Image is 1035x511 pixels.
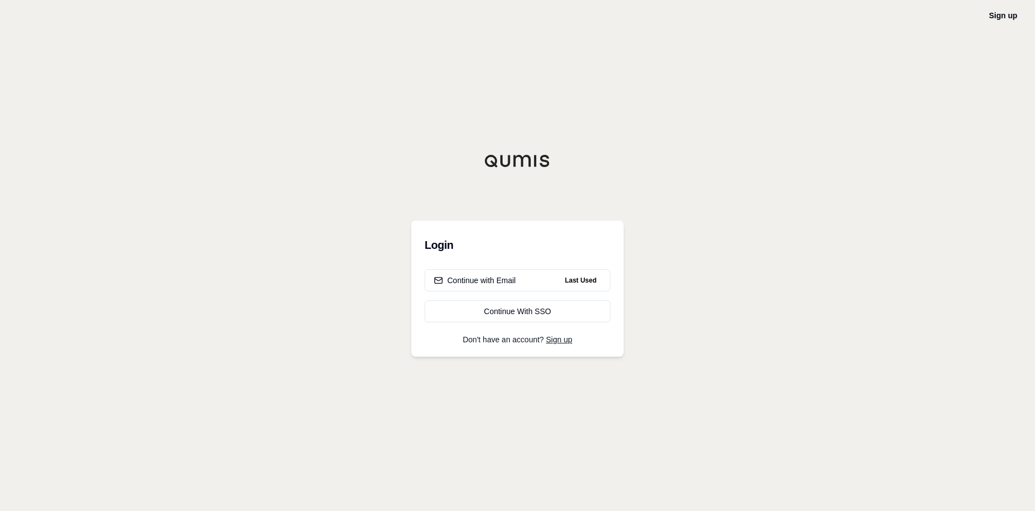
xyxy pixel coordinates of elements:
[484,154,551,168] img: Qumis
[546,335,572,344] a: Sign up
[425,269,610,291] button: Continue with EmailLast Used
[434,306,601,317] div: Continue With SSO
[425,234,610,256] h3: Login
[989,11,1017,20] a: Sign up
[425,300,610,322] a: Continue With SSO
[561,274,601,287] span: Last Used
[434,275,516,286] div: Continue with Email
[425,336,610,343] p: Don't have an account?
